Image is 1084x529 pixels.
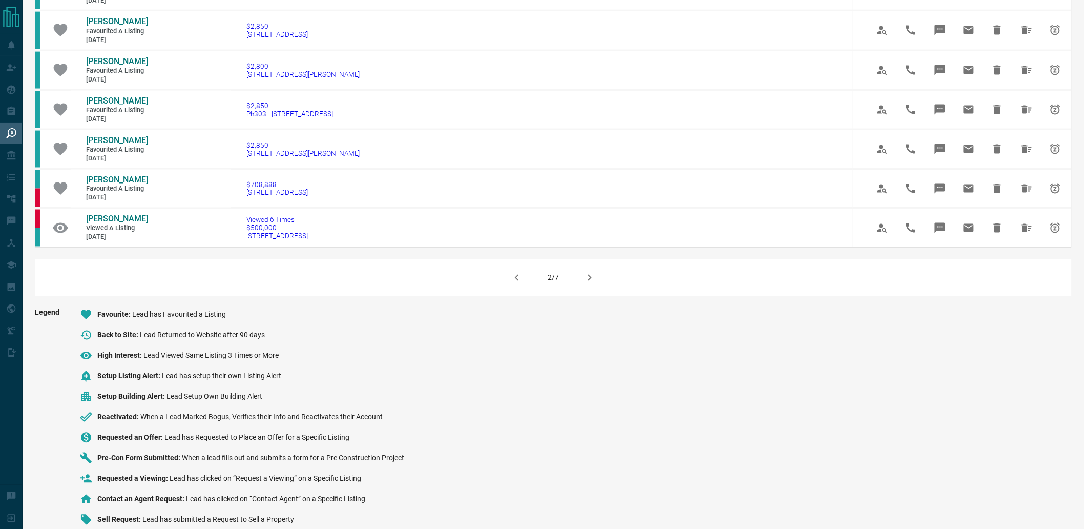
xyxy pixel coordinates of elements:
span: Reactivated [97,413,140,421]
span: Lead Setup Own Building Alert [166,393,262,401]
span: Hide [985,58,1010,83]
span: Lead Returned to Website after 90 days [140,331,265,339]
span: Hide [985,97,1010,122]
span: Call [899,97,923,122]
span: Hide [985,18,1010,43]
a: [PERSON_NAME] [86,175,148,186]
div: condos.ca [35,52,40,89]
span: [DATE] [86,36,148,45]
span: Call [899,137,923,161]
span: Email [956,18,981,43]
a: $2,850[STREET_ADDRESS] [246,22,308,38]
a: $2,850[STREET_ADDRESS][PERSON_NAME] [246,141,360,157]
span: When a Lead Marked Bogus, Verifies their Info and Reactivates their Account [140,413,383,421]
span: Favourited a Listing [86,106,148,115]
div: condos.ca [35,170,40,189]
span: Lead has Requested to Place an Offer for a Specific Listing [164,434,349,442]
span: Message [928,58,952,83]
span: Viewed a Listing [86,225,148,233]
span: Snooze [1043,18,1068,43]
span: Sell Request [97,516,142,524]
span: Email [956,137,981,161]
span: View Profile [870,176,894,201]
span: [DATE] [86,233,148,242]
span: [DATE] [86,194,148,202]
span: Call [899,18,923,43]
span: $500,000 [246,224,308,232]
a: $2,850Ph303 - [STREET_ADDRESS] [246,101,333,118]
span: Call [899,176,923,201]
span: [STREET_ADDRESS][PERSON_NAME] [246,70,360,78]
span: Call [899,216,923,240]
span: [STREET_ADDRESS] [246,30,308,38]
span: $2,800 [246,62,360,70]
span: Viewed 6 Times [246,216,308,224]
span: Email [956,58,981,83]
span: [DATE] [86,154,148,163]
span: Snooze [1043,176,1068,201]
a: $2,800[STREET_ADDRESS][PERSON_NAME] [246,62,360,78]
span: Lead has clicked on “Contact Agent” on a Specific Listing [186,495,365,503]
span: [PERSON_NAME] [86,96,148,106]
span: Hide [985,216,1010,240]
span: Lead has submitted a Request to Sell a Property [142,516,294,524]
span: [PERSON_NAME] [86,175,148,185]
span: $708,888 [246,180,308,189]
span: Snooze [1043,216,1068,240]
span: View Profile [870,97,894,122]
div: property.ca [35,189,40,207]
span: Message [928,18,952,43]
span: Hide [985,176,1010,201]
span: View Profile [870,216,894,240]
span: View Profile [870,18,894,43]
span: Ph303 - [STREET_ADDRESS] [246,110,333,118]
span: [PERSON_NAME] [86,214,148,224]
div: condos.ca [35,131,40,168]
span: Setup Listing Alert [97,372,162,380]
span: Favourited a Listing [86,27,148,36]
span: [STREET_ADDRESS] [246,232,308,240]
span: Contact an Agent Request [97,495,186,503]
div: property.ca [35,210,40,228]
span: Back to Site [97,331,140,339]
span: Hide All from Nolan Ragogna [1014,18,1039,43]
span: Hide All from Anthony Chir [1014,216,1039,240]
span: Lead has Favourited a Listing [132,311,226,319]
span: [STREET_ADDRESS][PERSON_NAME] [246,149,360,157]
span: Email [956,176,981,201]
a: $708,888[STREET_ADDRESS] [246,180,308,197]
a: [PERSON_NAME] [86,96,148,107]
span: Message [928,216,952,240]
span: Favourited a Listing [86,67,148,75]
a: [PERSON_NAME] [86,135,148,146]
span: Lead has clicked on “Request a Viewing” on a Specific Listing [170,475,361,483]
span: View Profile [870,58,894,83]
span: Snooze [1043,58,1068,83]
span: When a lead fills out and submits a form for a Pre Construction Project [182,454,404,462]
span: [PERSON_NAME] [86,16,148,26]
span: [STREET_ADDRESS] [246,189,308,197]
span: Hide All from Tamiris Neves [1014,176,1039,201]
span: $2,850 [246,22,308,30]
a: [PERSON_NAME] [86,16,148,27]
span: [DATE] [86,75,148,84]
span: Requested a Viewing [97,475,170,483]
span: Message [928,176,952,201]
div: condos.ca [35,91,40,128]
span: Requested an Offer [97,434,164,442]
span: Call [899,58,923,83]
span: High Interest [97,352,143,360]
div: 2/7 [548,274,559,282]
span: Hide All from Nolan Ragogna [1014,137,1039,161]
a: [PERSON_NAME] [86,56,148,67]
span: [DATE] [86,115,148,124]
span: Lead has setup their own Listing Alert [162,372,281,380]
span: [PERSON_NAME] [86,135,148,145]
span: Snooze [1043,137,1068,161]
span: $2,850 [246,101,333,110]
span: Email [956,97,981,122]
span: Message [928,137,952,161]
span: Hide All from Nolan Ragogna [1014,97,1039,122]
div: condos.ca [35,228,40,247]
span: [PERSON_NAME] [86,56,148,66]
